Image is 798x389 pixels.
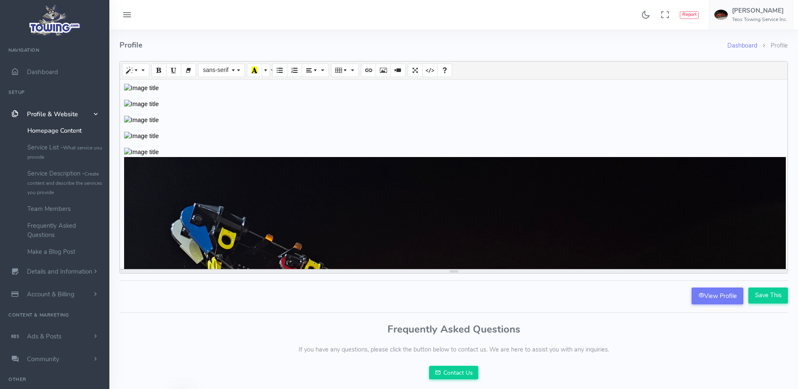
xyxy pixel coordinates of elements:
img: Image title [124,148,159,157]
button: Underline (CTRL+U) [166,64,181,77]
button: Help [437,64,452,77]
h5: [PERSON_NAME] [732,7,787,14]
a: Dashboard [727,41,757,50]
button: Video [390,64,406,77]
span: Dashboard [27,68,58,76]
p: If you have any questions, please click the button below to contact us. We are here to assist you... [119,345,788,354]
a: Service List -What service you provide [21,139,109,165]
button: Report [680,11,699,19]
img: Image title [124,132,159,141]
button: Code View [422,64,437,77]
img: Image title [124,116,159,125]
small: What service you provide [27,144,102,160]
small: Create content and describe the services you provide [27,171,102,196]
button: Font Family [198,64,244,77]
a: Contact Us [429,366,479,379]
span: Community [27,355,59,363]
input: Save This [748,288,788,304]
h6: Teos Towing Service Inc. [732,17,787,22]
button: Style [122,64,149,77]
button: Paragraph [302,64,329,77]
span: Details and Information [27,268,93,276]
button: Remove Font Style (CTRL+\) [181,64,196,77]
a: Service Description -Create content and describe the services you provide [21,165,109,200]
img: Image title [124,84,159,93]
img: user-image [714,10,728,20]
button: Recent Color [247,64,262,77]
button: Full Screen [408,64,423,77]
li: Profile [757,41,788,51]
h3: Frequently Asked Questions [119,324,788,335]
button: Picture [376,64,391,77]
a: Frequently Asked Questions [21,217,109,243]
a: View Profile [692,288,743,304]
button: Unordered list (CTRL+SHIFT+NUM7) [272,64,287,77]
button: Table [331,64,358,77]
a: Make a Blog Post [21,243,109,260]
button: More Color [262,64,270,77]
a: Team Members [21,200,109,217]
button: Ordered list (CTRL+SHIFT+NUM8) [287,64,302,77]
img: logo [27,3,83,38]
button: Bold (CTRL+B) [151,64,167,77]
span: sans-serif [203,67,228,73]
a: Homepage Content [21,122,109,139]
span: Ads & Posts [27,332,61,341]
img: Image title [124,100,159,109]
button: Link (CTRL+K) [361,64,376,77]
h4: Profile [119,29,727,61]
div: resize [120,269,787,273]
span: Account & Billing [27,290,74,298]
span: Profile & Website [27,110,78,118]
